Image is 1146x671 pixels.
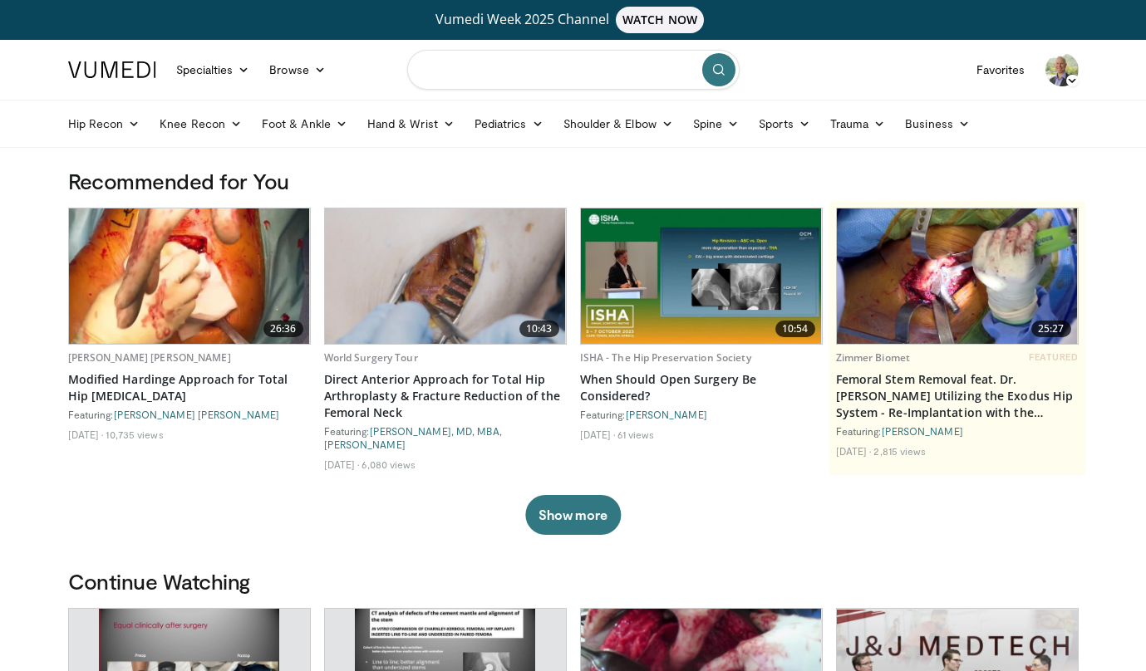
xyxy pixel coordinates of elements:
span: 10:43 [519,321,559,337]
div: Featuring: [836,424,1079,438]
img: 7c0ffd87-3438-4f9c-895f-5c496e71c514.620x360_q85_upscale.jpg [581,208,822,344]
a: Hand & Wrist [357,107,465,140]
li: 2,815 views [873,444,926,458]
a: Vumedi Week 2025 ChannelWATCH NOW [71,7,1076,33]
a: Modified Hardinge Approach for Total Hip [MEDICAL_DATA] [68,371,311,404]
a: [PERSON_NAME] [882,425,963,437]
a: Shoulder & Elbow [553,107,683,140]
a: Trauma [820,107,896,140]
a: [PERSON_NAME] [PERSON_NAME] [114,409,280,420]
img: 1b49c4dc-6725-42ca-b2d9-db8c5331b74b.620x360_q85_upscale.jpg [325,208,566,344]
li: [DATE] [68,428,104,441]
span: 26:36 [263,321,303,337]
a: Foot & Ankle [252,107,357,140]
a: 25:27 [837,208,1078,344]
h3: Recommended for You [68,168,1079,194]
a: Browse [259,53,336,86]
a: Sports [749,107,820,140]
a: Hip Recon [58,107,150,140]
a: ISHA - The Hip Preservation Society [580,350,751,365]
a: Business [895,107,980,140]
a: When Should Open Surgery Be Considered? [580,371,823,404]
a: 10:43 [325,208,566,344]
li: [DATE] [324,458,360,471]
li: [DATE] [580,428,616,441]
span: 10:54 [775,321,815,337]
a: Pediatrics [465,107,553,140]
img: VuMedi Logo [68,61,156,78]
button: Show more [525,495,621,535]
div: Featuring: [68,408,311,421]
a: 26:36 [69,208,310,344]
span: WATCH NOW [616,7,704,33]
a: Favorites [966,53,1035,86]
li: 61 views [617,428,654,441]
li: 6,080 views [362,458,416,471]
a: Femoral Stem Removal feat. Dr. [PERSON_NAME] Utilizing the Exodus Hip System - Re-Implantation wi... [836,371,1079,421]
a: Specialties [166,53,260,86]
input: Search topics, interventions [407,50,740,90]
li: 10,735 views [106,428,163,441]
h3: Continue Watching [68,568,1079,595]
span: FEATURED [1029,351,1078,363]
div: Featuring: , [324,424,567,451]
a: [PERSON_NAME] [626,409,707,420]
img: 8704042d-15d5-4ce9-b753-6dec72ffdbb1.620x360_q85_upscale.jpg [837,208,1078,344]
img: Avatar [1045,53,1079,86]
a: Zimmer Biomet [836,350,911,365]
a: [PERSON_NAME], MD, MBA [370,425,499,437]
a: [PERSON_NAME] [324,438,406,450]
a: Spine [683,107,749,140]
div: Featuring: [580,408,823,421]
span: 25:27 [1031,321,1071,337]
a: Knee Recon [150,107,252,140]
a: [PERSON_NAME] [PERSON_NAME] [68,350,231,365]
li: [DATE] [836,444,872,458]
a: 10:54 [581,208,822,344]
a: World Surgery Tour [324,350,418,365]
img: e4f4e4a0-26bd-4e35-9fbb-bdfac94fc0d8.620x360_q85_upscale.jpg [69,208,310,344]
a: Direct Anterior Approach for Total Hip Arthroplasty & Fracture Reduction of the Femoral Neck [324,371,567,421]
